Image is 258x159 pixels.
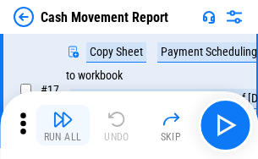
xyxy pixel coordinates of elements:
[44,132,82,142] div: Run All
[14,7,34,27] img: Back
[52,109,73,129] img: Run All
[211,112,239,139] img: Main button
[41,9,168,25] div: Cash Movement Report
[144,105,198,145] button: Skip
[41,83,59,96] span: # 17
[86,42,146,63] div: Copy Sheet
[224,7,244,27] img: Settings menu
[66,69,123,82] div: to workbook
[36,105,90,145] button: Run All
[161,132,182,142] div: Skip
[161,109,181,129] img: Skip
[202,10,216,24] img: Support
